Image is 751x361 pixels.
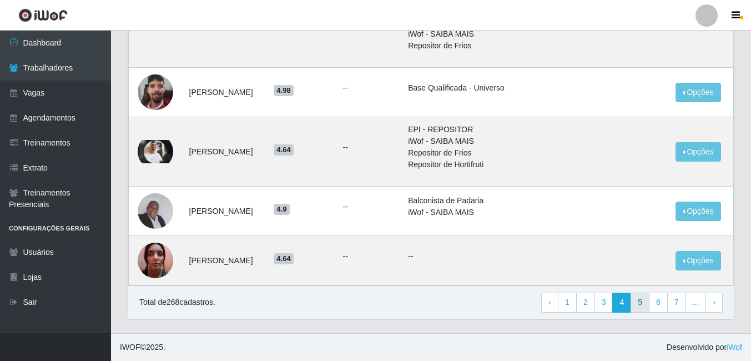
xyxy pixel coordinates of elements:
img: CoreUI Logo [18,8,68,22]
li: iWof - SAIBA MAIS [408,28,569,40]
li: Base Qualificada - Universo [408,82,569,94]
a: 7 [667,293,686,313]
span: 4.64 [274,253,294,264]
ul: -- [343,201,395,213]
a: Next [705,293,723,313]
td: [PERSON_NAME] [183,187,268,236]
ul: -- [343,82,395,94]
nav: pagination [541,293,723,313]
a: iWof [727,343,742,352]
li: Balconista de Padaria [408,195,569,207]
span: 4.9 [274,204,290,215]
img: 1720526084623.jpeg [138,68,173,116]
a: 1 [558,293,577,313]
span: Desenvolvido por [667,342,742,353]
a: 3 [594,293,613,313]
p: Total de 268 cadastros. [139,297,215,308]
span: ‹ [548,298,551,307]
a: 4 [612,293,631,313]
a: ... [686,293,707,313]
button: Opções [676,251,721,270]
li: Repositor de Frios [408,147,569,159]
img: 1694731415228.jpeg [138,193,173,229]
img: 1698098594016.jpeg [138,237,173,284]
ul: -- [343,142,395,153]
td: [PERSON_NAME] [183,68,268,117]
a: 6 [649,293,668,313]
span: © 2025 . [120,342,165,353]
a: 5 [631,293,649,313]
span: 4.98 [274,85,294,96]
li: iWof - SAIBA MAIS [408,207,569,218]
button: Opções [676,202,721,221]
span: IWOF [120,343,140,352]
p: -- [408,250,569,262]
li: Repositor de Hortifruti [408,159,569,171]
ul: -- [343,250,395,262]
button: Opções [676,142,721,162]
a: 2 [576,293,595,313]
td: [PERSON_NAME] [183,117,268,187]
li: Repositor de Frios [408,40,569,52]
span: 4.64 [274,144,294,156]
button: Opções [676,83,721,102]
li: iWof - SAIBA MAIS [408,136,569,147]
td: [PERSON_NAME] [183,236,268,285]
img: 1728075335275.jpeg [138,140,173,164]
a: Previous [541,293,558,313]
span: › [713,298,715,307]
li: EPI - REPOSITOR [408,124,569,136]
